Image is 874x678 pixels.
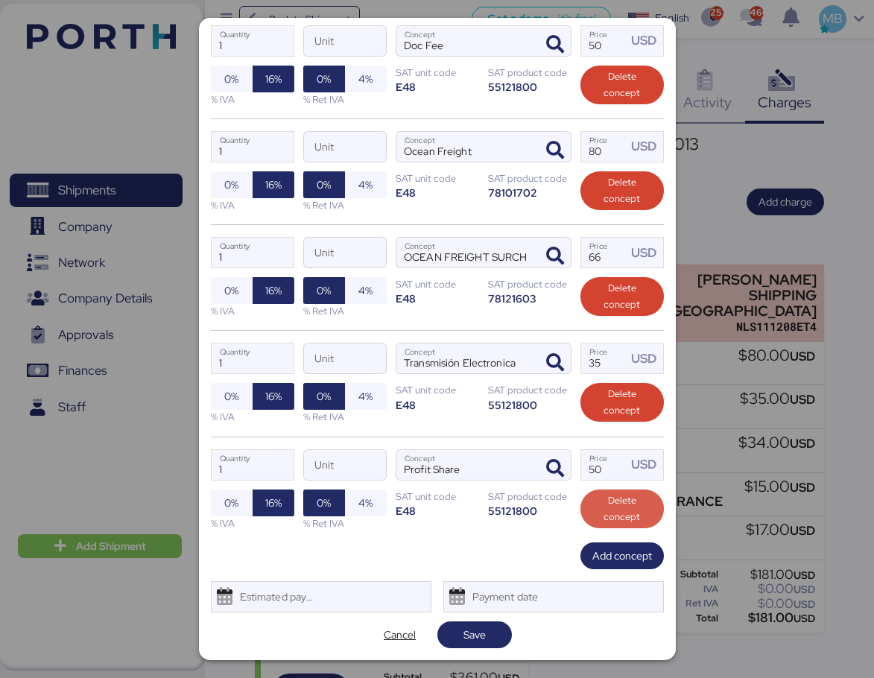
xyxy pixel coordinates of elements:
button: Cancel [363,621,437,648]
span: 16% [265,70,282,88]
input: Quantity [212,450,294,480]
input: Unit [304,343,386,373]
span: Add concept [592,547,652,565]
input: Concept [396,132,535,162]
span: 0% [317,387,331,405]
div: SAT product code [488,66,571,80]
span: 4% [358,176,373,194]
div: USD [631,455,662,474]
button: 0% [211,490,253,516]
button: Delete concept [580,66,664,104]
span: 4% [358,387,373,405]
div: SAT product code [488,490,571,504]
button: 16% [253,277,294,304]
button: Delete concept [580,490,664,528]
input: Concept [396,343,535,373]
div: % IVA [211,410,294,424]
span: 4% [358,70,373,88]
button: Delete concept [580,277,664,316]
span: 16% [265,387,282,405]
div: % Ret IVA [303,198,387,212]
button: 16% [253,383,294,410]
div: % IVA [211,198,294,212]
div: 55121800 [488,80,571,94]
button: 0% [211,383,253,410]
div: USD [631,31,662,50]
button: 0% [211,171,253,198]
div: SAT product code [488,277,571,291]
input: Unit [304,26,386,56]
button: Delete concept [580,383,664,422]
input: Unit [304,132,386,162]
input: Concept [396,450,535,480]
span: Delete concept [592,280,652,313]
button: ConceptConcept [539,453,571,484]
button: 0% [303,277,345,304]
button: 16% [253,171,294,198]
button: Add concept [580,542,664,569]
input: Quantity [212,238,294,267]
button: ConceptConcept [539,29,571,60]
div: E48 [396,504,479,518]
span: 0% [224,387,238,405]
div: 55121800 [488,398,571,412]
input: Unit [304,238,386,267]
button: 0% [211,277,253,304]
div: % Ret IVA [303,516,387,530]
span: 4% [358,282,373,300]
div: % Ret IVA [303,304,387,318]
span: 0% [317,70,331,88]
div: USD [631,349,662,368]
span: 0% [224,176,238,194]
button: 0% [303,490,345,516]
input: Price [581,238,627,267]
div: % Ret IVA [303,92,387,107]
input: Unit [304,450,386,480]
button: 4% [345,171,387,198]
button: 4% [345,277,387,304]
input: Quantity [212,132,294,162]
input: Price [581,343,627,373]
button: 4% [345,66,387,92]
span: Delete concept [592,492,652,525]
div: % IVA [211,92,294,107]
span: 0% [224,70,238,88]
span: Delete concept [592,69,652,101]
span: Delete concept [592,386,652,419]
div: USD [631,244,662,262]
div: % Ret IVA [303,410,387,424]
div: 78121603 [488,291,571,305]
div: % IVA [211,304,294,318]
button: ConceptConcept [539,135,571,166]
input: Price [581,132,627,162]
div: 55121800 [488,504,571,518]
div: E48 [396,186,479,200]
div: E48 [396,80,479,94]
button: 4% [345,383,387,410]
div: SAT unit code [396,490,479,504]
span: 0% [317,176,331,194]
input: Quantity [212,26,294,56]
span: 0% [317,282,331,300]
input: Concept [396,26,535,56]
div: % IVA [211,516,294,530]
span: 4% [358,494,373,512]
div: SAT unit code [396,383,479,397]
span: 16% [265,176,282,194]
input: Price [581,450,627,480]
button: ConceptConcept [539,241,571,273]
span: Cancel [384,626,416,644]
button: 4% [345,490,387,516]
div: SAT unit code [396,171,479,186]
div: SAT unit code [396,277,479,291]
div: 78101702 [488,186,571,200]
button: 0% [303,66,345,92]
button: ConceptConcept [539,347,571,378]
div: SAT unit code [396,66,479,80]
span: 16% [265,494,282,512]
button: 0% [211,66,253,92]
input: Price [581,26,627,56]
div: USD [631,137,662,156]
span: Delete concept [592,174,652,207]
input: Quantity [212,343,294,373]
